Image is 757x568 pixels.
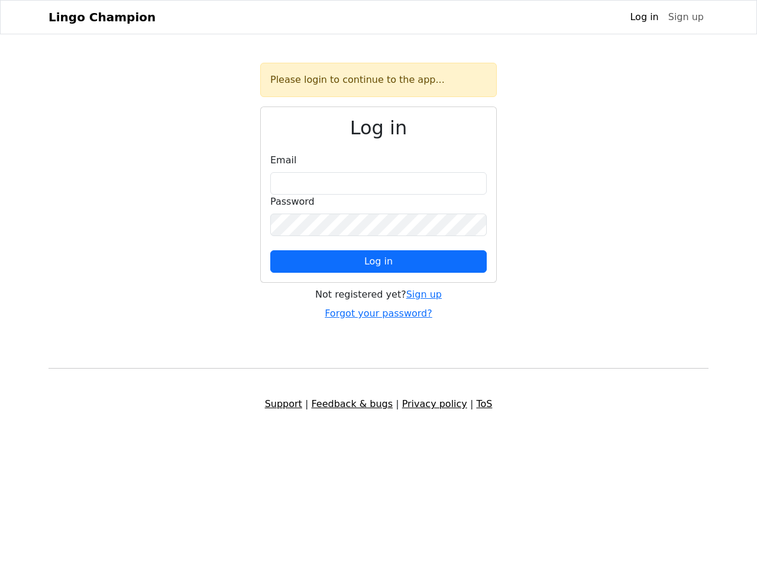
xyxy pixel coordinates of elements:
a: Lingo Champion [48,5,156,29]
a: Sign up [664,5,709,29]
a: Feedback & bugs [311,398,393,409]
a: Sign up [406,289,442,300]
a: Support [265,398,302,409]
a: Log in [625,5,663,29]
a: ToS [476,398,492,409]
label: Email [270,153,296,167]
button: Log in [270,250,487,273]
div: | | | [41,397,716,411]
span: Log in [364,256,393,267]
h2: Log in [270,117,487,139]
a: Privacy policy [402,398,467,409]
a: Forgot your password? [325,308,432,319]
div: Not registered yet? [260,288,497,302]
div: Please login to continue to the app... [260,63,497,97]
label: Password [270,195,315,209]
